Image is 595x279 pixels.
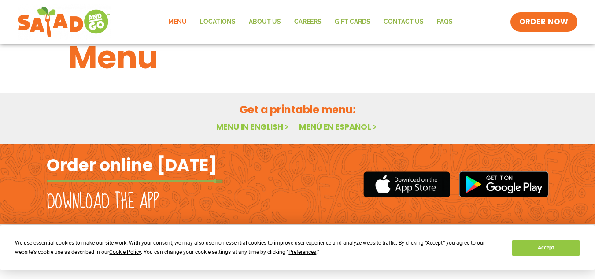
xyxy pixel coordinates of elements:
[430,12,459,32] a: FAQs
[68,102,527,117] h2: Get a printable menu:
[328,12,377,32] a: GIFT CARDS
[47,190,159,214] h2: Download the app
[47,179,223,183] img: fork
[193,12,242,32] a: Locations
[18,4,111,40] img: new-SAG-logo-768×292
[363,170,450,199] img: appstore
[459,171,549,197] img: google_play
[299,121,378,132] a: Menú en español
[162,12,459,32] nav: Menu
[519,17,569,27] span: ORDER NOW
[15,238,501,257] div: We use essential cookies to make our site work. With your consent, we may also use non-essential ...
[47,154,217,176] h2: Order online [DATE]
[288,249,316,255] span: Preferences
[216,121,290,132] a: Menu in English
[510,12,577,32] a: ORDER NOW
[109,249,141,255] span: Cookie Policy
[242,12,288,32] a: About Us
[288,12,328,32] a: Careers
[162,12,193,32] a: Menu
[512,240,580,256] button: Accept
[377,12,430,32] a: Contact Us
[68,33,527,81] h1: Menu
